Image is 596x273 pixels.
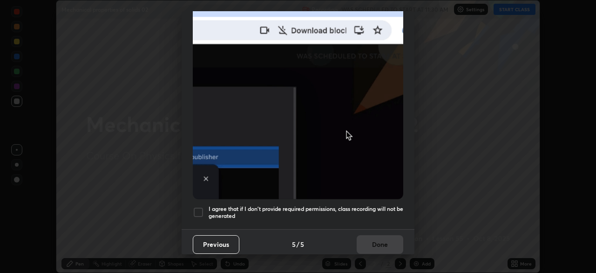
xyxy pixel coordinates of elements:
h4: 5 [292,239,296,249]
h4: 5 [300,239,304,249]
h4: / [297,239,299,249]
h5: I agree that if I don't provide required permissions, class recording will not be generated [209,205,403,220]
button: Previous [193,235,239,254]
